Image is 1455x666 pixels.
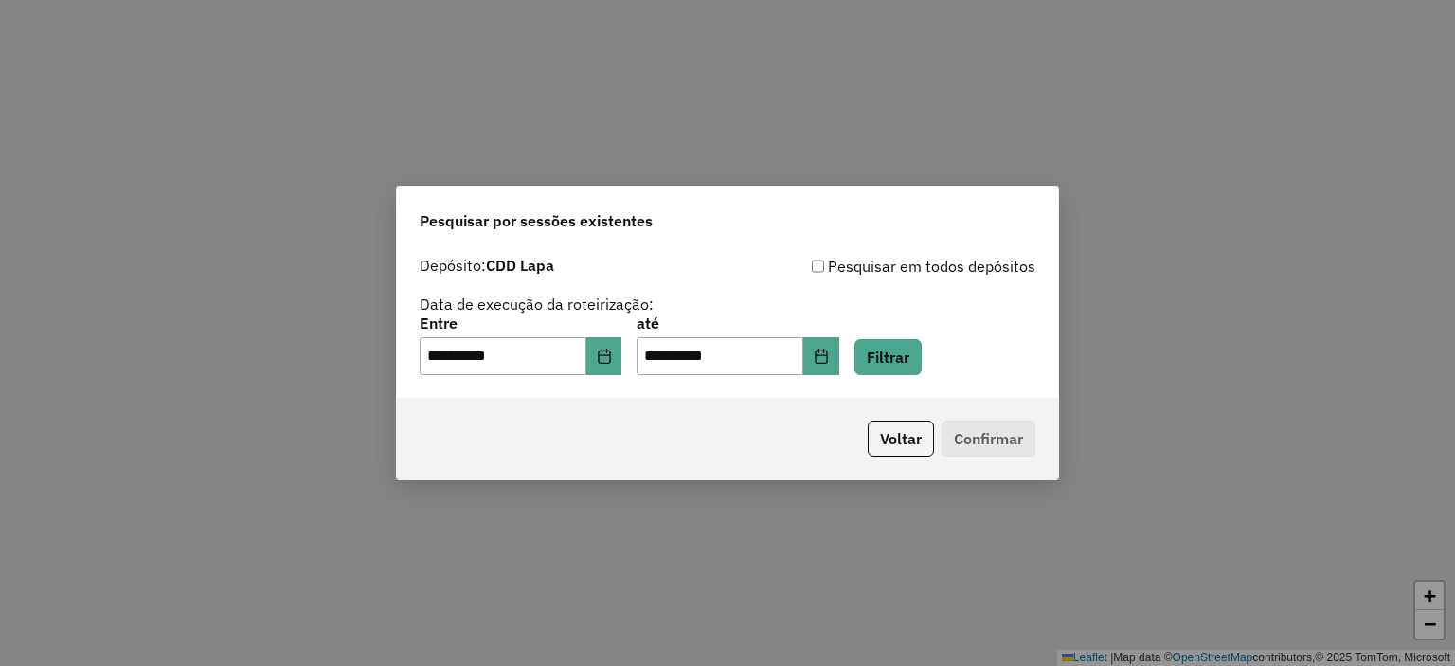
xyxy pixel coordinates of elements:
label: até [637,312,838,334]
button: Choose Date [586,337,622,375]
label: Entre [420,312,621,334]
label: Data de execução da roteirização: [420,293,654,315]
button: Choose Date [803,337,839,375]
span: Pesquisar por sessões existentes [420,209,653,232]
strong: CDD Lapa [486,256,554,275]
button: Voltar [868,421,934,457]
label: Depósito: [420,254,554,277]
div: Pesquisar em todos depósitos [727,255,1035,278]
button: Filtrar [854,339,922,375]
